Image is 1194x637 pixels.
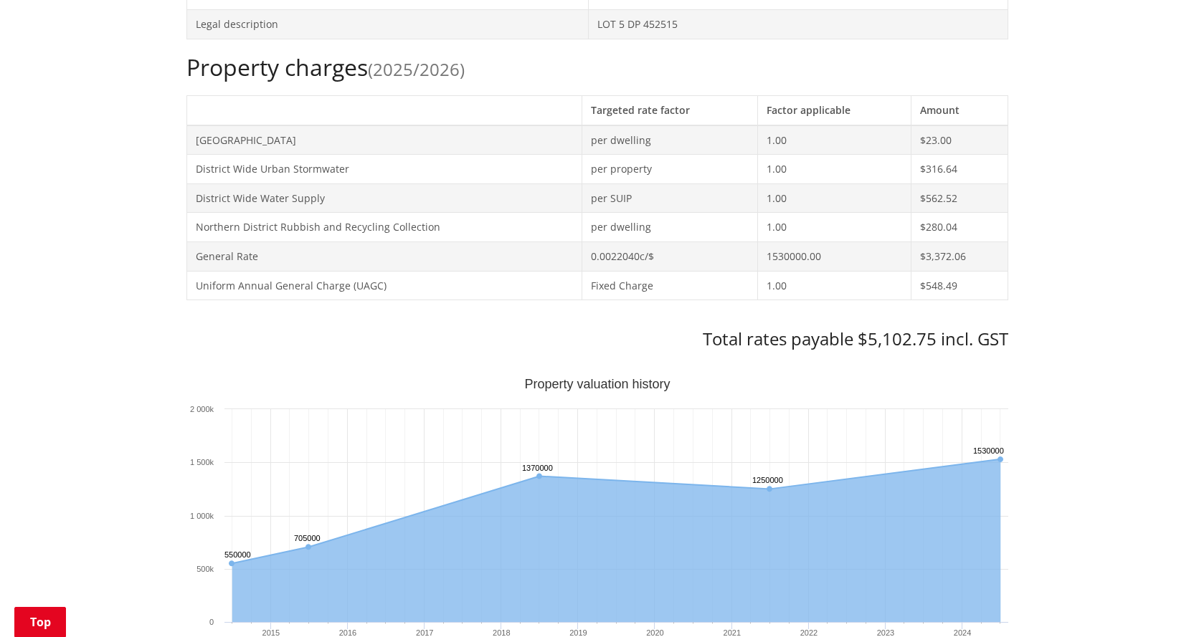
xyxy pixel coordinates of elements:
[186,54,1008,81] h2: Property charges
[758,241,911,271] td: 1530000.00
[186,213,582,242] td: Northern District Rubbish and Recycling Collection
[589,9,1008,39] td: LOT 5 DP 452515
[800,628,817,637] text: 2022
[1128,577,1180,628] iframe: Messenger Launcher
[998,456,1003,462] path: Sunday, Jun 30, 12:00, 1,530,000. Capital Value.
[189,512,214,520] text: 1 000k
[582,95,758,125] th: Targeted rate factor
[758,183,911,213] td: 1.00
[189,405,214,413] text: 2 000k
[752,476,783,484] text: 1250000
[209,618,213,626] text: 0
[582,241,758,271] td: 0.0022040c/$
[973,446,1004,455] text: 1530000
[186,125,582,155] td: [GEOGRAPHIC_DATA]
[876,628,894,637] text: 2023
[493,628,510,637] text: 2018
[522,464,553,472] text: 1370000
[14,607,66,637] a: Top
[524,377,670,391] text: Property valuation history
[646,628,663,637] text: 2020
[758,271,911,300] td: 1.00
[911,241,1008,271] td: $3,372.06
[569,628,587,637] text: 2019
[368,57,465,81] span: (2025/2026)
[189,458,214,466] text: 1 500k
[224,550,251,559] text: 550000
[953,628,970,637] text: 2024
[767,486,772,492] path: Wednesday, Jun 30, 12:00, 1,250,000. Capital Value.
[582,155,758,184] td: per property
[758,155,911,184] td: 1.00
[758,95,911,125] th: Factor applicable
[911,125,1008,155] td: $23.00
[911,213,1008,242] td: $280.04
[758,125,911,155] td: 1.00
[582,125,758,155] td: per dwelling
[196,565,214,573] text: 500k
[911,95,1008,125] th: Amount
[911,271,1008,300] td: $548.49
[911,155,1008,184] td: $316.64
[186,155,582,184] td: District Wide Urban Stormwater
[186,271,582,300] td: Uniform Annual General Charge (UAGC)
[758,213,911,242] td: 1.00
[582,271,758,300] td: Fixed Charge
[723,628,740,637] text: 2021
[582,183,758,213] td: per SUIP
[186,183,582,213] td: District Wide Water Supply
[229,560,234,566] path: Monday, Jun 30, 12:00, 550,000. Capital Value.
[186,9,589,39] td: Legal description
[582,213,758,242] td: per dwelling
[911,183,1008,213] td: $562.52
[262,628,279,637] text: 2015
[305,544,311,550] path: Tuesday, Jun 30, 12:00, 705,000. Capital Value.
[186,329,1008,350] h3: Total rates payable $5,102.75 incl. GST
[338,628,356,637] text: 2016
[294,534,321,542] text: 705000
[536,473,542,479] path: Saturday, Jun 30, 12:00, 1,370,000. Capital Value.
[416,628,433,637] text: 2017
[186,241,582,271] td: General Rate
